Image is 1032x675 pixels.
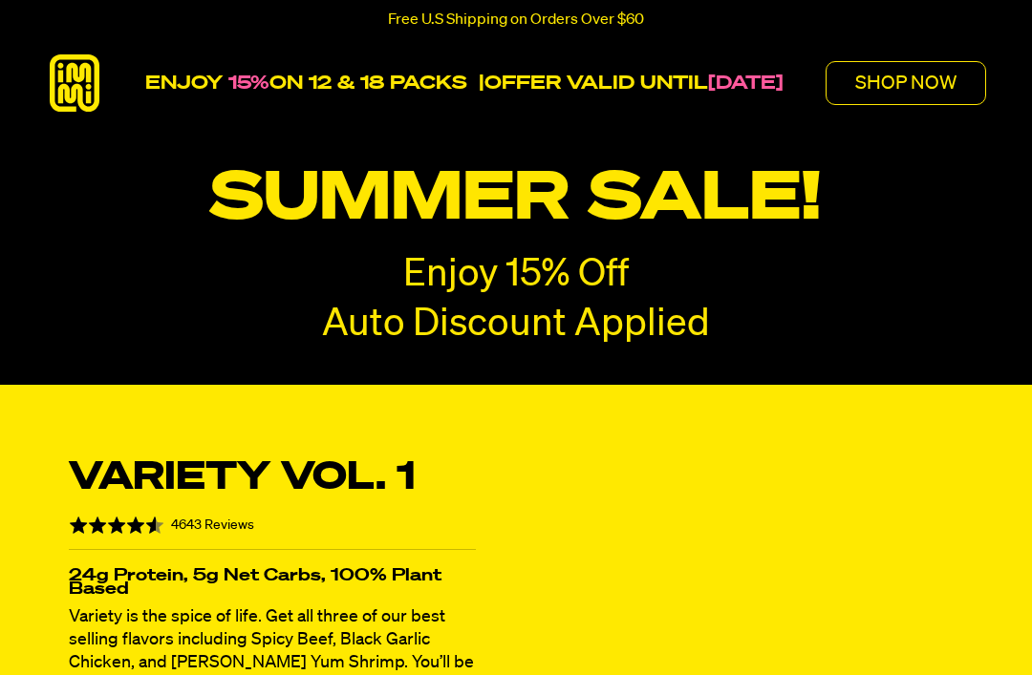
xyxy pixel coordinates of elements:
[69,455,416,501] p: Variety Vol. 1
[388,11,644,29] p: Free U.S Shipping on Orders Over $60
[708,74,784,93] strong: [DATE]
[855,74,957,93] p: SHOP NOW
[826,61,986,105] button: SHOP NOW
[145,72,784,95] p: ON 12 & 18 PACKS |
[171,518,254,532] span: 4643 Reviews
[69,569,476,596] p: 24g Protein, 5g Net Carbs, 100% Plant Based
[484,74,708,93] strong: OFFER VALID UNTIL
[206,164,826,236] p: SUMMER SALE!
[403,255,629,295] p: Enjoy 15% Off
[46,54,103,112] img: immi-logo.svg
[145,74,223,93] strong: ENJOY
[228,74,269,93] span: 15%
[322,306,710,344] span: Auto Discount Applied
